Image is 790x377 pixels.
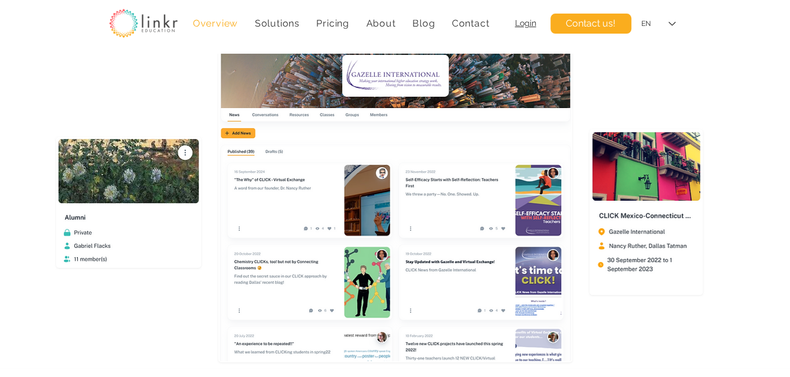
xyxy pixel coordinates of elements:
[412,18,435,29] span: Blog
[255,18,300,29] span: Solutions
[187,12,496,35] nav: Site
[366,18,395,29] span: About
[360,12,402,35] div: About
[310,12,355,35] a: Pricing
[515,18,536,28] a: Login
[316,18,349,29] span: Pricing
[641,19,651,29] div: EN
[193,18,238,29] span: Overview
[591,130,702,294] img: linkr hero 2.png
[57,138,200,267] img: linkr hero 4.png
[407,12,441,35] a: Blog
[633,11,684,37] div: Language Selector: English
[550,14,631,34] a: Contact us!
[187,12,244,35] a: Overview
[566,17,615,30] span: Contact us!
[219,44,571,361] img: linkr hero 1.png
[248,12,306,35] div: Solutions
[445,12,495,35] a: Contact
[109,9,178,38] img: linkr_logo_transparentbg.png
[452,18,490,29] span: Contact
